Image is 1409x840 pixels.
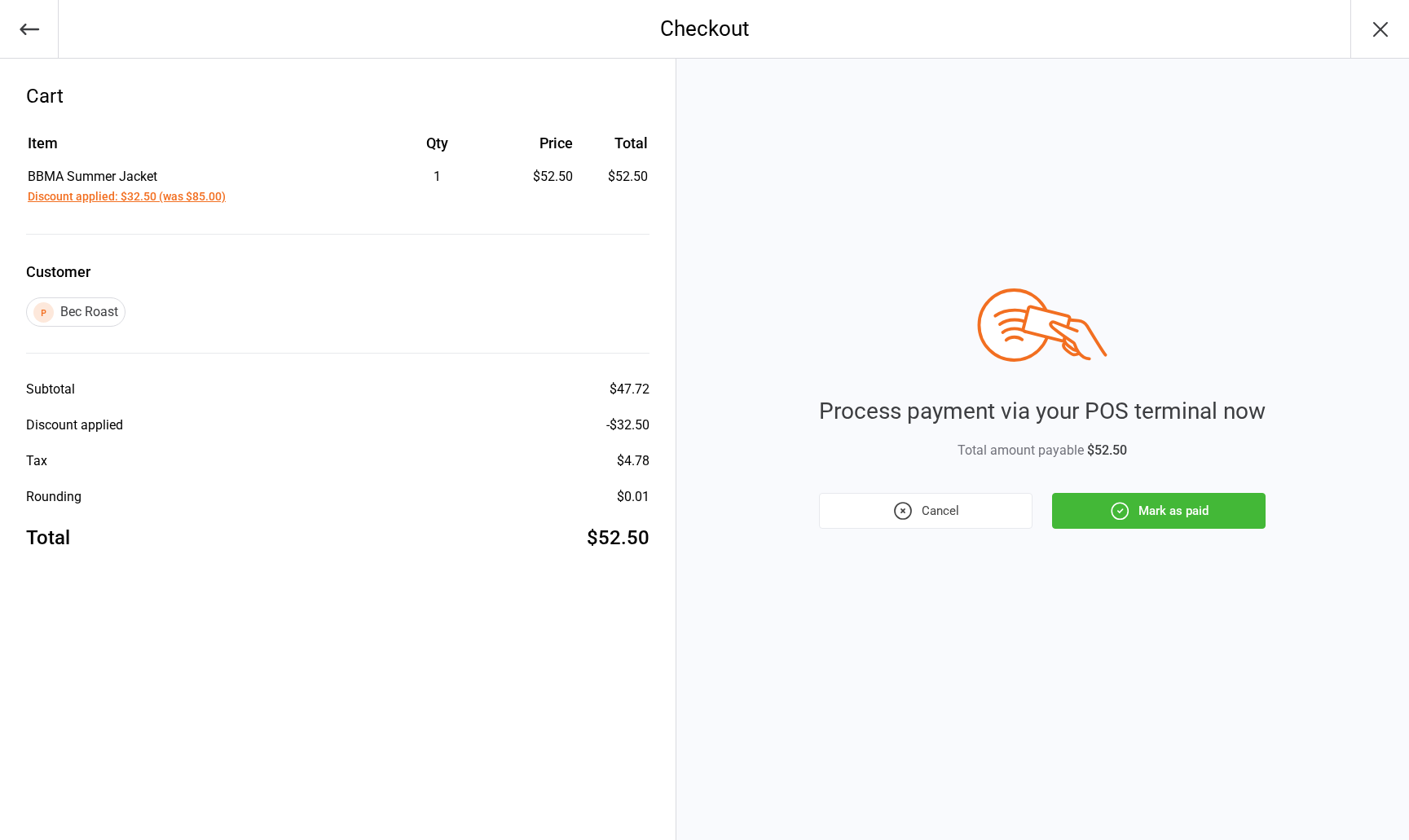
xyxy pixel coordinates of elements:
div: $4.78 [617,451,649,471]
button: Cancel [819,493,1033,529]
div: $0.01 [617,487,649,507]
td: $52.50 [579,167,648,206]
button: Discount applied: $32.50 (was $85.00) [28,188,226,205]
div: $47.72 [610,380,649,399]
div: Discount applied [26,416,123,435]
div: Process payment via your POS terminal now [819,394,1266,429]
div: Rounding [26,487,81,507]
span: BBMA Summer Jacket [28,169,157,184]
div: Subtotal [26,380,75,399]
label: Customer [26,261,649,283]
div: 1 [375,167,500,187]
div: Bec Roast [26,297,125,327]
div: Total amount payable [819,441,1266,460]
th: Total [579,132,648,165]
div: - $32.50 [606,416,649,435]
div: $52.50 [587,523,649,552]
button: Mark as paid [1052,493,1266,529]
div: Tax [26,451,47,471]
div: $52.50 [502,167,574,187]
div: Cart [26,81,649,111]
div: Total [26,523,70,552]
div: Price [502,132,574,154]
th: Qty [375,132,500,165]
span: $52.50 [1087,442,1127,458]
th: Item [28,132,373,165]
